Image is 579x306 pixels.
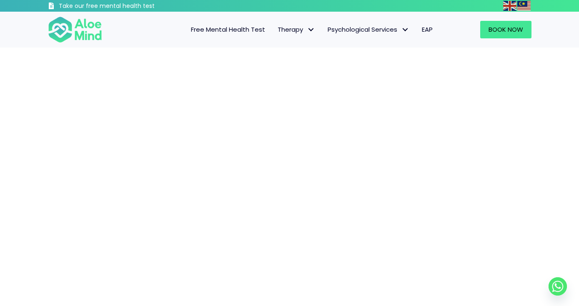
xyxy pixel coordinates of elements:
[517,1,531,11] img: ms
[422,25,433,34] span: EAP
[48,16,102,43] img: Aloe mind Logo
[517,1,531,10] a: Malay
[305,24,317,36] span: Therapy: submenu
[113,21,439,38] nav: Menu
[549,277,567,296] a: Whatsapp
[59,2,199,10] h3: Take our free mental health test
[271,21,321,38] a: TherapyTherapy: submenu
[503,1,517,10] a: English
[185,21,271,38] a: Free Mental Health Test
[328,25,409,34] span: Psychological Services
[489,25,523,34] span: Book Now
[399,24,411,36] span: Psychological Services: submenu
[416,21,439,38] a: EAP
[480,21,531,38] a: Book Now
[503,1,516,11] img: en
[278,25,315,34] span: Therapy
[191,25,265,34] span: Free Mental Health Test
[321,21,416,38] a: Psychological ServicesPsychological Services: submenu
[48,2,199,12] a: Take our free mental health test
